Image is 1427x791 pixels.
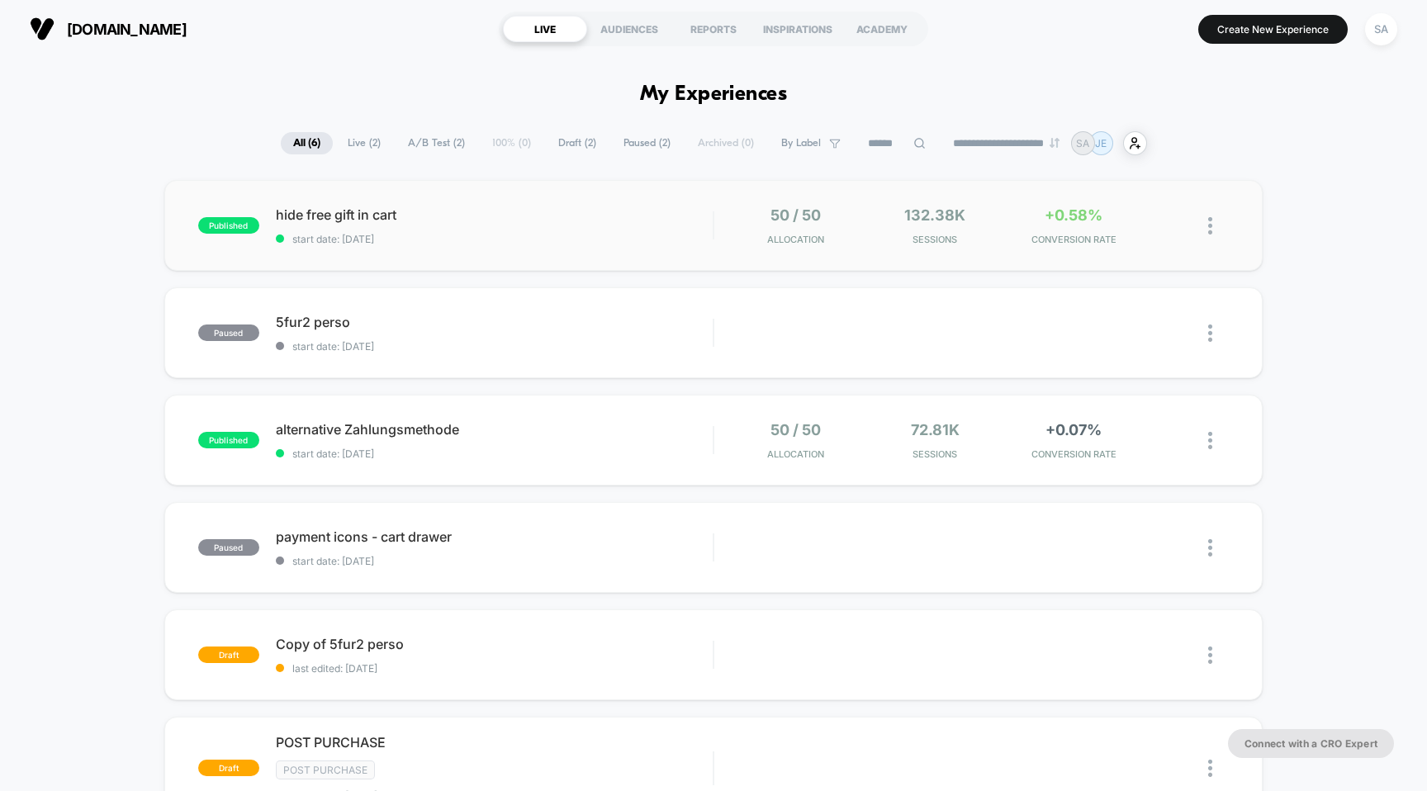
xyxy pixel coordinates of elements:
span: CONVERSION RATE [1008,234,1139,245]
span: Draft ( 2 ) [546,132,609,154]
span: start date: [DATE] [276,555,713,567]
img: close [1208,324,1212,342]
button: Connect with a CRO Expert [1228,729,1394,758]
span: Post Purchase [276,760,375,779]
span: published [198,432,259,448]
span: 72.81k [911,421,960,438]
span: POST PURCHASE [276,734,713,751]
span: [DOMAIN_NAME] [67,21,187,38]
span: +0.07% [1045,421,1102,438]
img: close [1208,432,1212,449]
button: [DOMAIN_NAME] [25,16,192,42]
div: SA [1365,13,1397,45]
span: draft [198,647,259,663]
p: SA [1076,137,1089,149]
span: Allocation [767,234,824,245]
img: close [1208,760,1212,777]
img: close [1208,647,1212,664]
div: INSPIRATIONS [756,16,840,42]
span: paused [198,539,259,556]
span: published [198,217,259,234]
span: alternative Zahlungsmethode [276,421,713,438]
span: Sessions [870,234,1000,245]
div: AUDIENCES [587,16,671,42]
span: By Label [781,137,821,149]
span: start date: [DATE] [276,340,713,353]
span: Allocation [767,448,824,460]
button: SA [1360,12,1402,46]
span: 50 / 50 [770,206,821,224]
span: All ( 6 ) [281,132,333,154]
span: A/B Test ( 2 ) [396,132,477,154]
div: LIVE [503,16,587,42]
img: close [1208,217,1212,234]
p: JE [1095,137,1107,149]
span: Sessions [870,448,1000,460]
span: last edited: [DATE] [276,662,713,675]
span: payment icons - cart drawer [276,528,713,545]
span: Copy of 5fur2 perso [276,636,713,652]
span: paused [198,324,259,341]
button: Create New Experience [1198,15,1348,44]
span: start date: [DATE] [276,233,713,245]
div: ACADEMY [840,16,924,42]
span: 5fur2 perso [276,314,713,330]
span: Paused ( 2 ) [611,132,683,154]
span: +0.58% [1045,206,1102,224]
span: 132.38k [904,206,965,224]
span: draft [198,760,259,776]
span: 50 / 50 [770,421,821,438]
span: start date: [DATE] [276,448,713,460]
span: Live ( 2 ) [335,132,393,154]
span: hide free gift in cart [276,206,713,223]
img: end [1050,138,1060,148]
h1: My Experiences [640,83,788,107]
img: close [1208,539,1212,557]
img: Visually logo [30,17,55,41]
div: REPORTS [671,16,756,42]
span: CONVERSION RATE [1008,448,1139,460]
